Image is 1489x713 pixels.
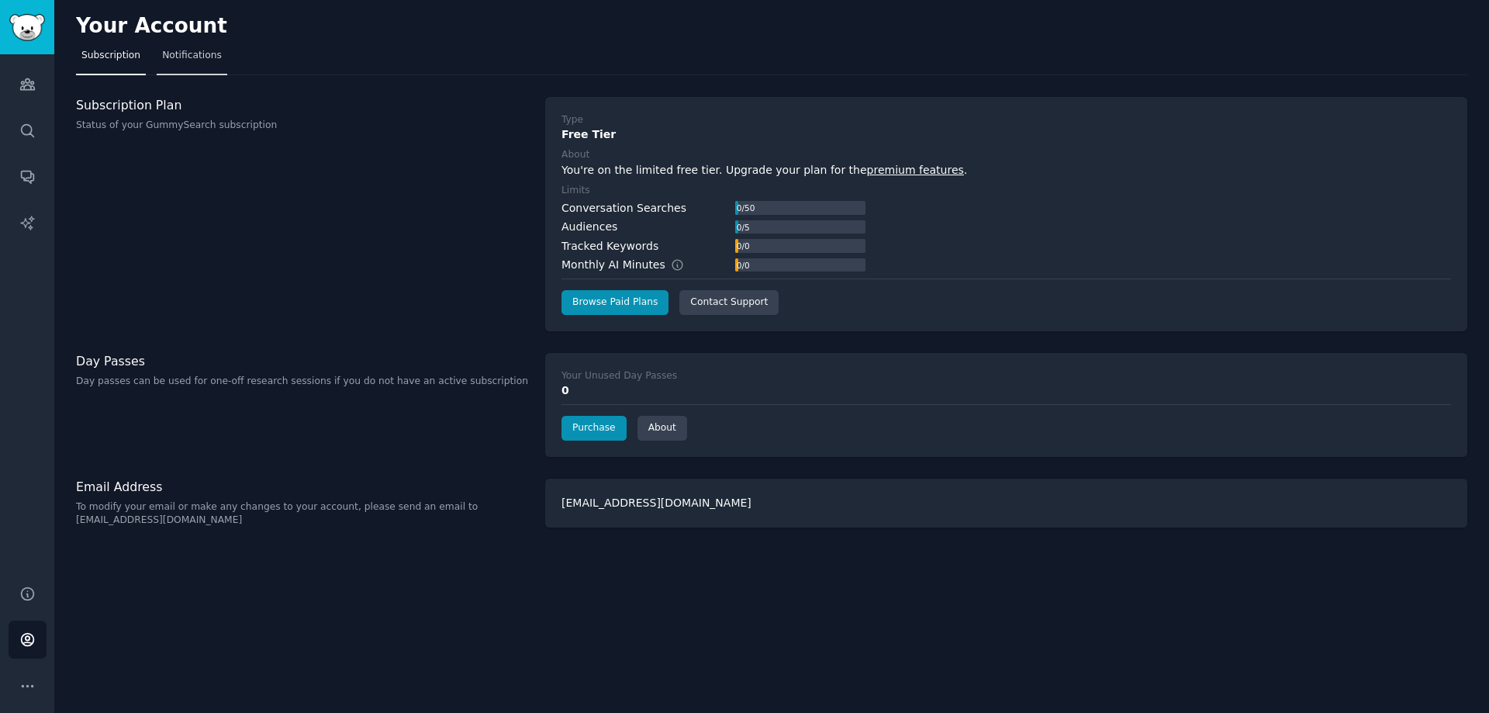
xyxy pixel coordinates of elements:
[735,220,751,234] div: 0 / 5
[679,290,779,315] a: Contact Support
[76,353,529,369] h3: Day Passes
[561,162,1451,178] div: You're on the limited free tier. Upgrade your plan for the .
[561,238,658,254] div: Tracked Keywords
[867,164,964,176] a: premium features
[561,184,590,198] div: Limits
[76,375,529,389] p: Day passes can be used for one-off research sessions if you do not have an active subscription
[561,257,700,273] div: Monthly AI Minutes
[81,49,140,63] span: Subscription
[9,14,45,41] img: GummySearch logo
[561,113,583,127] div: Type
[76,119,529,133] p: Status of your GummySearch subscription
[561,382,1451,399] div: 0
[561,369,677,383] div: Your Unused Day Passes
[561,126,1451,143] div: Free Tier
[561,219,617,235] div: Audiences
[76,43,146,75] a: Subscription
[76,97,529,113] h3: Subscription Plan
[637,416,687,441] a: About
[76,479,529,495] h3: Email Address
[735,201,756,215] div: 0 / 50
[561,416,627,441] a: Purchase
[157,43,227,75] a: Notifications
[561,200,686,216] div: Conversation Searches
[735,258,751,272] div: 0 / 0
[545,479,1467,528] div: [EMAIL_ADDRESS][DOMAIN_NAME]
[735,239,751,253] div: 0 / 0
[76,500,529,528] p: To modify your email or make any changes to your account, please send an email to [EMAIL_ADDRESS]...
[561,148,589,162] div: About
[162,49,222,63] span: Notifications
[76,14,227,39] h2: Your Account
[561,290,668,315] a: Browse Paid Plans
